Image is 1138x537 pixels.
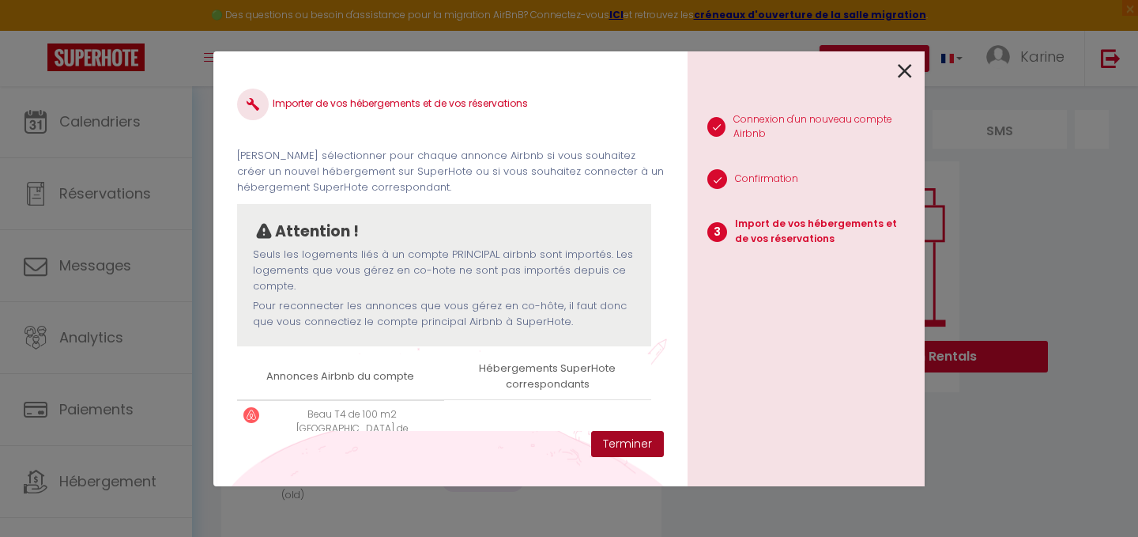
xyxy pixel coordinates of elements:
p: Import de vos hébergements et de vos réservations [735,217,912,247]
p: Pour reconnecter les annonces que vous gérez en co-hôte, il faut donc que vous connectiez le comp... [253,298,635,331]
span: 3 [707,222,727,242]
th: Annonces Airbnb du compte [237,354,444,399]
p: [PERSON_NAME] sélectionner pour chaque annonce Airbnb si vous souhaitez créer un nouvel hébergeme... [237,148,664,196]
p: Seuls les logements liés à un compte PRINCIPAL airbnb sont importés. Les logements que vous gérez... [253,247,635,295]
button: Ouvrir le widget de chat LiveChat [13,6,60,54]
h4: Importer de vos hébergements et de vos réservations [237,89,664,120]
p: Beau T4 de 100 m2 [GEOGRAPHIC_DATA] de [GEOGRAPHIC_DATA] [267,407,438,452]
p: Connexion d'un nouveau compte Airbnb [733,112,912,142]
p: Attention ! [275,220,359,244]
p: Confirmation [735,172,798,187]
th: Hébergements SuperHote correspondants [444,354,651,399]
button: Terminer [591,431,664,458]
